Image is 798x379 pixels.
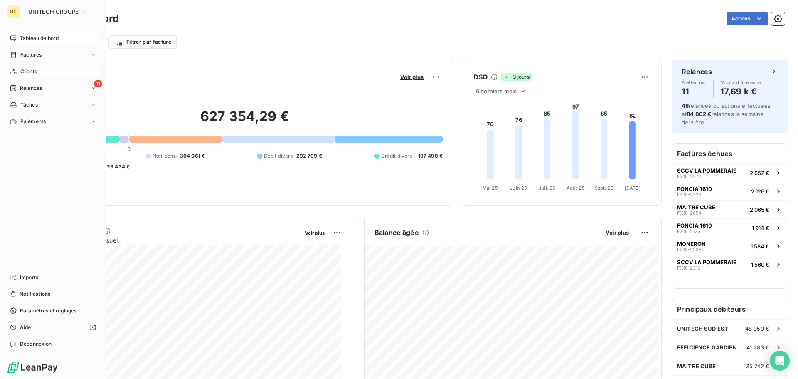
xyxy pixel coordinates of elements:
img: Logo LeanPay [7,361,58,374]
span: Notifications [20,290,50,298]
tspan: Sept. 25 [595,185,613,191]
span: Tâches [20,101,38,109]
span: -197 498 € [415,152,443,160]
span: 41 283 € [746,344,769,351]
h4: 11 [682,85,707,98]
span: Paiements [20,118,46,125]
div: Open Intercom Messenger [770,351,790,371]
span: Montant à relancer [720,80,763,85]
tspan: Août 25 [566,185,585,191]
span: UNITECH GROUPE [28,8,79,15]
span: Crédit divers [381,152,412,160]
button: FONCIA 1610FX18-23222 126 € [672,182,788,200]
span: -3 jours [501,73,532,81]
span: Relances [20,84,42,92]
span: 304 061 € [180,152,205,160]
span: Clients [20,68,37,75]
span: Aide [20,324,31,331]
tspan: [DATE] [625,185,640,191]
span: Factures [20,51,42,59]
button: MAITRE CUBEFX18-20542 065 € [672,200,788,218]
h2: 627 354,29 € [47,108,443,133]
span: 35 742 € [746,363,769,369]
span: Imports [20,274,38,281]
span: FX18-2238 [677,247,702,252]
h6: Relances [682,67,712,77]
h6: Factures échues [672,144,788,163]
span: SCCV LA POMMERAIE [677,167,736,174]
span: À effectuer [682,80,707,85]
span: 2 065 € [750,206,769,213]
span: Chiffre d'affaires mensuel [47,236,299,245]
h6: DSO [473,72,488,82]
button: FONCIA 1610FX18-21261 914 € [672,218,788,237]
h6: Balance âgée [374,228,419,238]
button: SCCV LA POMMERAIEFX18-23161 560 € [672,255,788,273]
span: MAITRE CUBE [677,363,716,369]
span: MAITRE CUBE [677,204,715,211]
span: relances ou actions effectuées et relancés la semaine dernière. [682,102,771,126]
span: Tableau de bord [20,35,59,42]
span: 84 002 € [687,111,711,117]
button: Voir plus [603,229,631,236]
span: -23 434 € [104,163,130,171]
span: 1 560 € [751,261,769,268]
span: Voir plus [400,74,424,80]
span: 6 derniers mois [476,88,517,94]
button: SCCV LA POMMERAIEFX18-22722 652 € [672,163,788,182]
span: SCCV LA POMMERAIE [677,259,736,265]
span: 292 799 € [296,152,322,160]
span: Paramètres et réglages [20,307,76,315]
span: FX18-2126 [677,229,700,234]
h6: Principaux débiteurs [672,299,788,319]
span: Non-échu [153,152,177,160]
button: MONERONFX18-22381 584 € [672,237,788,255]
span: 11 [94,80,102,87]
span: EFFICIENCE GARDIENNAGE [677,344,746,351]
h4: 17,69 k € [720,85,763,98]
span: Déconnexion [20,340,52,348]
span: 2 652 € [750,170,769,176]
span: 1 914 € [752,225,769,231]
span: UNITECH SUD EST [677,325,728,332]
span: 48 [682,102,689,109]
div: UG [7,5,20,18]
span: FX18-2322 [677,192,702,197]
span: FX18-2316 [677,265,700,270]
span: Voir plus [606,229,629,236]
button: Voir plus [303,229,327,236]
button: Voir plus [398,73,426,81]
span: Débit divers [264,152,293,160]
span: FONCIA 1610 [677,222,712,229]
span: Voir plus [305,230,325,236]
a: Aide [7,321,99,334]
span: FX18-2272 [677,174,701,179]
tspan: Juin 25 [510,185,527,191]
button: Filtrer par facture [108,35,177,49]
span: FX18-2054 [677,211,702,216]
button: Actions [727,12,768,25]
span: 48 950 € [745,325,769,332]
span: 2 126 € [751,188,769,195]
span: 1 584 € [751,243,769,250]
tspan: Juil. 25 [539,185,555,191]
tspan: Mai 25 [483,185,498,191]
span: FONCIA 1610 [677,186,712,192]
span: MONERON [677,240,706,247]
span: 0 [127,146,131,152]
